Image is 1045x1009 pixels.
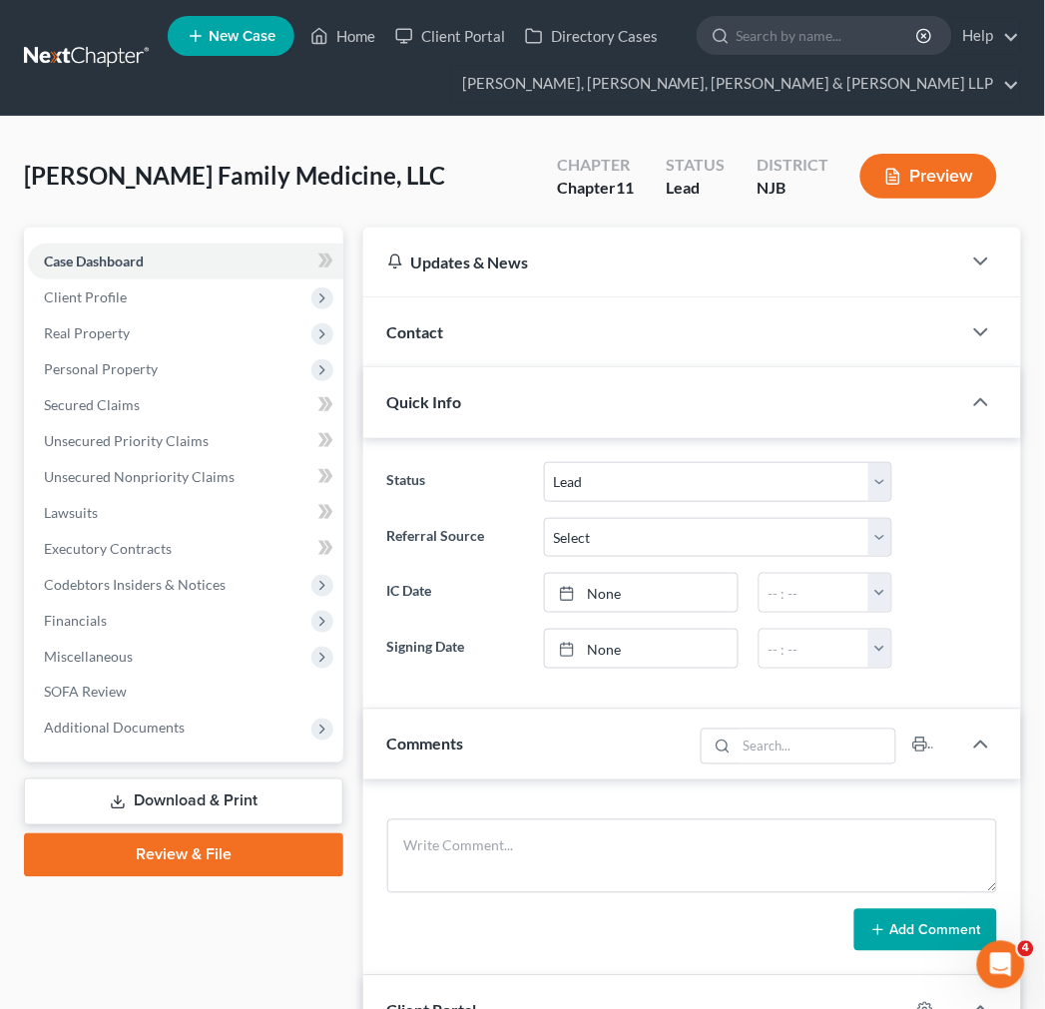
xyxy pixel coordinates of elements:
a: Help [953,18,1020,54]
span: Executory Contracts [44,540,172,557]
span: Miscellaneous [44,648,133,665]
div: Chapter [557,177,634,200]
a: Home [300,18,385,54]
a: SOFA Review [28,675,343,711]
input: -- : -- [760,630,869,668]
input: Search by name... [737,17,919,54]
span: 11 [616,178,634,197]
span: Client Profile [44,288,127,305]
div: District [757,154,828,177]
span: Real Property [44,324,130,341]
a: Review & File [24,833,343,877]
span: SOFA Review [44,684,127,701]
input: Search... [737,730,895,763]
button: Preview [860,154,997,199]
button: Add Comment [854,909,997,951]
label: Status [377,462,535,502]
a: Executory Contracts [28,531,343,567]
span: Comments [387,735,464,754]
div: Updates & News [387,252,937,272]
span: Financials [44,612,107,629]
a: Unsecured Nonpriority Claims [28,459,343,495]
a: Secured Claims [28,387,343,423]
a: Case Dashboard [28,244,343,279]
span: Quick Info [387,392,462,411]
div: Lead [666,177,725,200]
span: [PERSON_NAME] Family Medicine, LLC [24,161,445,190]
a: None [545,630,738,668]
label: Signing Date [377,629,535,669]
a: None [545,574,738,612]
div: NJB [757,177,828,200]
a: Unsecured Priority Claims [28,423,343,459]
label: Referral Source [377,518,535,558]
span: Additional Documents [44,720,185,737]
span: 4 [1018,941,1034,957]
span: Secured Claims [44,396,140,413]
span: Codebtors Insiders & Notices [44,576,226,593]
span: Case Dashboard [44,252,144,269]
span: New Case [209,29,275,44]
span: Unsecured Priority Claims [44,432,209,449]
span: Unsecured Nonpriority Claims [44,468,235,485]
span: Lawsuits [44,504,98,521]
span: Contact [387,322,444,341]
input: -- : -- [760,574,869,612]
div: Status [666,154,725,177]
a: Download & Print [24,778,343,825]
a: Lawsuits [28,495,343,531]
a: Client Portal [385,18,515,54]
a: [PERSON_NAME], [PERSON_NAME], [PERSON_NAME] & [PERSON_NAME] LLP [452,66,1020,102]
label: IC Date [377,573,535,613]
span: Personal Property [44,360,158,377]
div: Chapter [557,154,634,177]
a: Directory Cases [515,18,668,54]
iframe: Intercom live chat [977,941,1025,989]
